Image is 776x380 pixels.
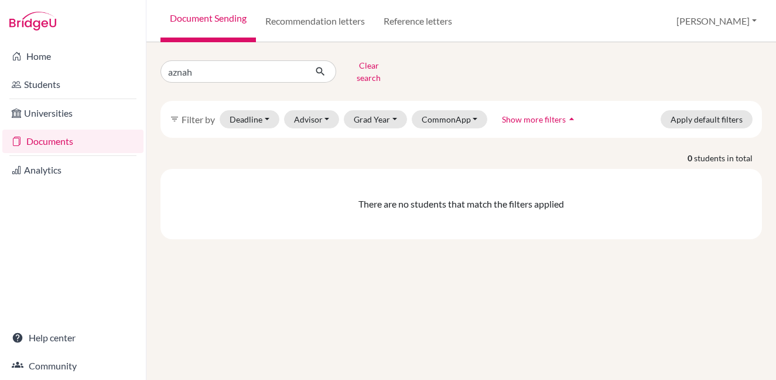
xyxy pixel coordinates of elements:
[2,130,143,153] a: Documents
[502,114,566,124] span: Show more filters
[182,114,215,125] span: Filter by
[694,152,762,164] span: students in total
[284,110,340,128] button: Advisor
[566,113,577,125] i: arrow_drop_up
[688,152,694,164] strong: 0
[2,45,143,68] a: Home
[336,56,401,87] button: Clear search
[671,10,762,32] button: [PERSON_NAME]
[160,60,306,83] input: Find student by name...
[170,114,179,124] i: filter_list
[344,110,407,128] button: Grad Year
[492,110,587,128] button: Show more filtersarrow_drop_up
[165,197,757,211] div: There are no students that match the filters applied
[2,101,143,125] a: Universities
[220,110,279,128] button: Deadline
[2,326,143,350] a: Help center
[9,12,56,30] img: Bridge-U
[412,110,488,128] button: CommonApp
[2,73,143,96] a: Students
[661,110,753,128] button: Apply default filters
[2,158,143,182] a: Analytics
[2,354,143,378] a: Community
